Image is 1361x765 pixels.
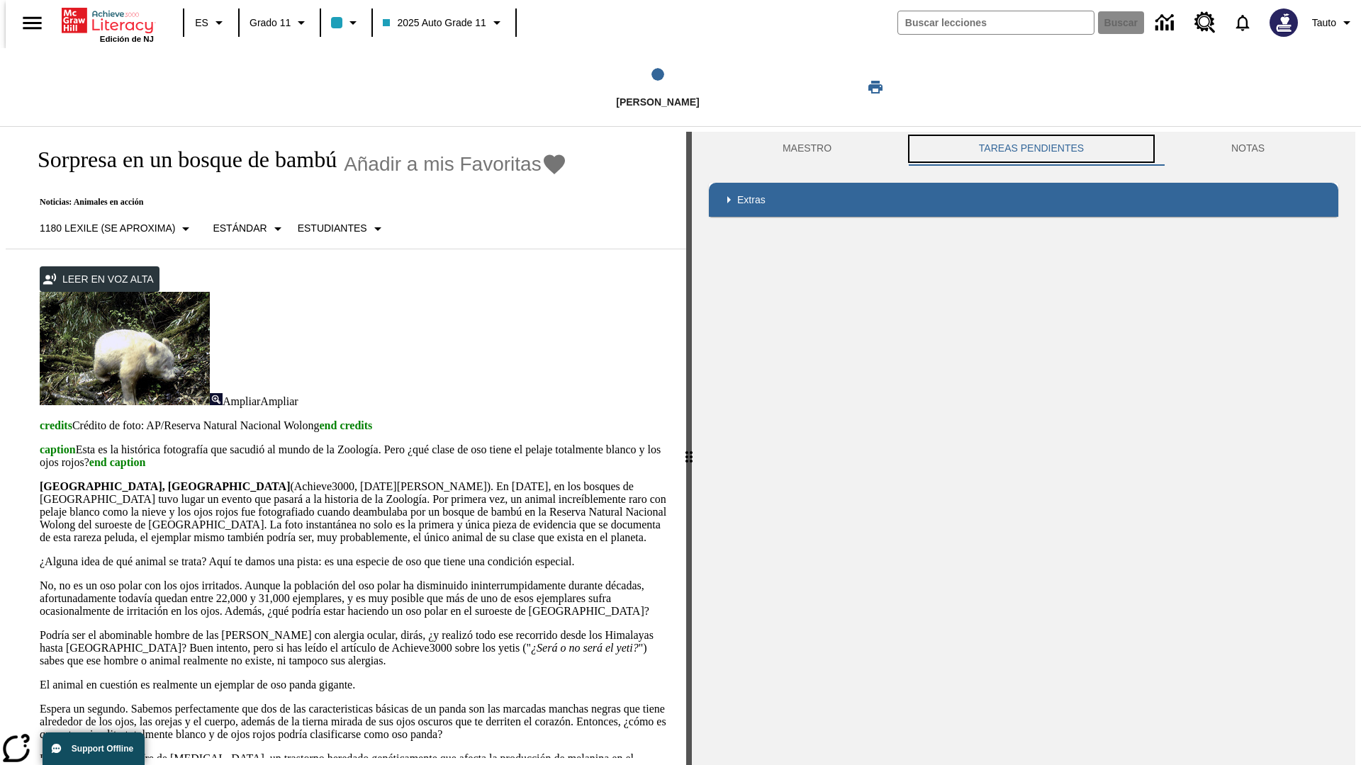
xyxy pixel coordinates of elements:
div: activity [692,132,1355,765]
img: Avatar [1270,8,1298,37]
button: Clase: 2025 Auto Grade 11, Selecciona una clase [377,10,510,35]
button: Lenguaje: ES, Selecciona un idioma [189,10,234,35]
div: Portada [62,5,154,43]
span: Tauto [1312,16,1336,30]
button: Imprimir [853,74,898,100]
button: Seleccione Lexile, 1180 Lexile (Se aproxima) [34,216,200,242]
span: Grado 11 [250,16,291,30]
p: ¿Alguna idea de qué animal se trata? Aquí te damos una pista: es una especie de oso que tiene una... [40,555,669,568]
button: Grado: Grado 11, Elige un grado [244,10,315,35]
span: Añadir a mis Favoritas [344,153,542,176]
span: Support Offline [72,744,133,754]
span: Edición de NJ [100,35,154,43]
span: Ampliar [260,395,298,407]
span: credits [40,419,72,431]
button: Perfil/Configuración [1306,10,1361,35]
button: Leer en voz alta [40,266,159,293]
button: TAREAS PENDIENTES [905,132,1158,166]
p: Espera un segundo. Sabemos perfectamente que dos de las caracteristicas básicas de un panda son l... [40,703,669,741]
button: El color de la clase es azul claro. Cambiar el color de la clase. [325,10,367,35]
p: Noticias: Animales en acción [23,197,567,208]
button: Escoja un nuevo avatar [1261,4,1306,41]
span: 2025 Auto Grade 11 [383,16,486,30]
h1: Sorpresa en un bosque de bambú [23,147,337,173]
img: Ampliar [210,393,223,405]
button: Support Offline [43,732,145,765]
button: Añadir a mis Favoritas - Sorpresa en un bosque de bambú [344,152,567,176]
span: end caption [89,456,146,468]
div: Instructional Panel Tabs [709,132,1338,166]
span: ES [195,16,208,30]
a: Notificaciones [1224,4,1261,41]
p: Estándar [213,221,267,236]
button: Maestro [709,132,905,166]
button: NOTAS [1158,132,1338,166]
span: Ampliar [223,395,260,407]
button: Lee step 1 of 1 [474,48,841,126]
p: El animal en cuestión es realmente un ejemplar de oso panda gigante. [40,679,669,691]
p: Esta es la histórica fotografía que sacudió al mundo de la Zoología. Pero ¿qué clase de oso tiene... [40,443,669,469]
div: Extras [709,183,1338,217]
p: No, no es un oso polar con los ojos irritados. Aunque la población del oso polar ha disminuido in... [40,579,669,618]
div: Pulsa la tecla de intro o la barra espaciadora y luego presiona las flechas de derecha e izquierd... [686,132,692,765]
p: (Achieve3000, [DATE][PERSON_NAME]). En [DATE], en los bosques de [GEOGRAPHIC_DATA] tuvo lugar un ... [40,480,669,544]
strong: [GEOGRAPHIC_DATA], [GEOGRAPHIC_DATA] [40,480,290,492]
img: los pandas albinos en China a veces son confundidos con osos polares [40,292,210,405]
span: end credits [319,419,372,431]
button: Tipo de apoyo, Estándar [207,216,291,242]
a: Centro de información [1147,4,1186,42]
em: ¿Será o no será el yeti? [531,642,639,654]
p: Crédito de foto: AP/Reserva Natural Nacional Wolong [40,419,669,432]
span: caption [40,443,76,455]
p: 1180 Lexile (Se aproxima) [40,221,175,236]
p: Estudiantes [298,221,367,236]
span: [PERSON_NAME] [616,96,699,108]
button: Seleccionar estudiante [292,216,392,242]
p: Podría ser el abominable hombre de las [PERSON_NAME] con alergia ocular, dirás, ¿y realizó todo e... [40,629,669,667]
input: Buscar campo [898,11,1094,34]
div: reading [6,132,686,758]
a: Centro de recursos, Se abrirá en una pestaña nueva. [1186,4,1224,42]
button: Abrir el menú lateral [11,2,53,44]
p: Extras [737,193,766,208]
